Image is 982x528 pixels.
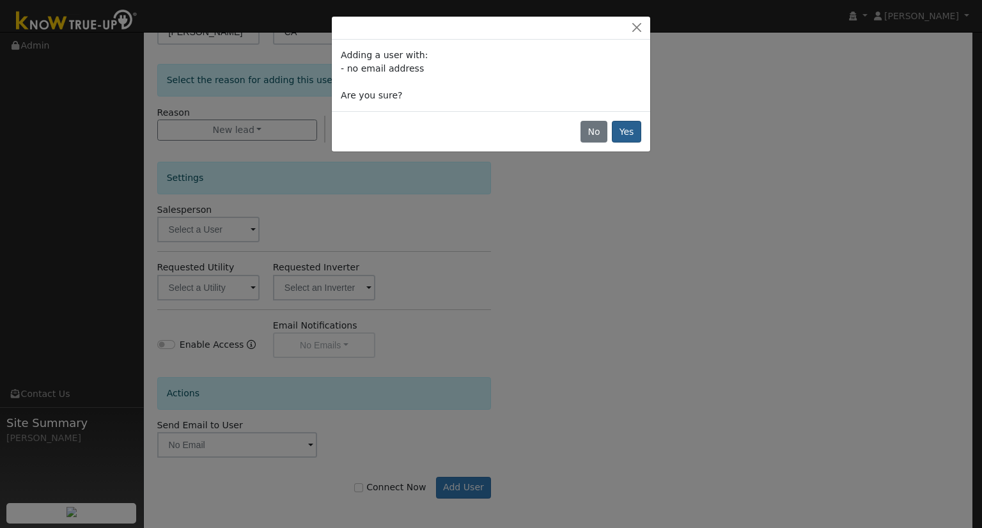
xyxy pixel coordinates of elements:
span: Adding a user with: [341,50,428,60]
button: No [581,121,607,143]
button: Yes [612,121,641,143]
span: Are you sure? [341,90,402,100]
span: - no email address [341,63,424,74]
button: Close [628,21,646,35]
